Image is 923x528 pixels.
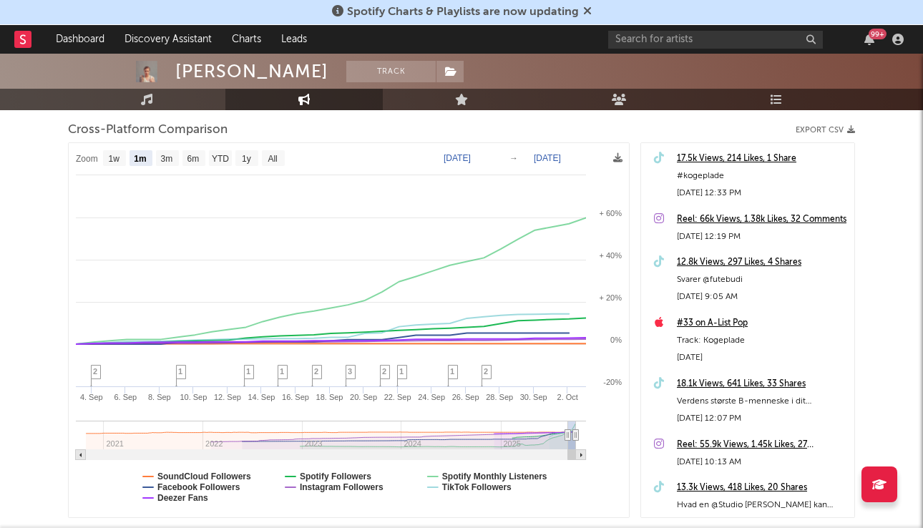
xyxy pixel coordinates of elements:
span: 1 [280,367,284,376]
div: [DATE] 12:07 PM [677,410,847,427]
span: 2 [314,367,318,376]
text: 1w [109,154,120,164]
button: 99+ [864,34,874,45]
a: Dashboard [46,25,114,54]
text: [DATE] [534,153,561,163]
div: [DATE] [677,349,847,366]
div: Verdens største B-menneske i dit morgenfjernesyn. Tak til det 11 mands store sminkehold, der på m... [677,393,847,410]
div: [PERSON_NAME] [175,61,328,82]
text: TikTok Followers [442,482,512,492]
div: [DATE] 12:19 PM [677,228,847,245]
text: + 40% [600,251,622,260]
text: 8. Sep [148,393,171,401]
a: 13.3k Views, 418 Likes, 20 Shares [677,479,847,497]
div: [DATE] 9:05 AM [677,288,847,305]
button: Export CSV [796,126,855,135]
span: 2 [484,367,488,376]
a: Reel: 55.9k Views, 1.45k Likes, 27 Comments [677,436,847,454]
text: 6m [187,154,200,164]
button: Track [346,61,436,82]
span: 1 [399,367,404,376]
text: Zoom [76,154,98,164]
text: 1m [134,154,146,164]
a: 12.8k Views, 297 Likes, 4 Shares [677,254,847,271]
text: -20% [603,378,622,386]
text: [DATE] [444,153,471,163]
span: 2 [93,367,97,376]
text: 1y [242,154,251,164]
a: #33 on A-List Pop [677,315,847,332]
text: + 20% [600,293,622,302]
text: 12. Sep [214,393,241,401]
text: Deezer Fans [157,493,208,503]
text: 6. Sep [114,393,137,401]
input: Search for artists [608,31,823,49]
a: Leads [271,25,317,54]
text: 22. Sep [384,393,411,401]
div: [DATE] 12:33 PM [677,185,847,202]
a: 18.1k Views, 641 Likes, 33 Shares [677,376,847,393]
text: 2. Oct [557,393,578,401]
div: Hvad en @Studio [PERSON_NAME] kan holde til… [677,497,847,514]
a: Charts [222,25,271,54]
text: 18. Sep [316,393,343,401]
text: Instagram Followers [300,482,384,492]
text: 16. Sep [282,393,309,401]
span: 1 [450,367,454,376]
text: 30. Sep [520,393,547,401]
a: Reel: 66k Views, 1.38k Likes, 32 Comments [677,211,847,228]
div: #kogeplade [677,167,847,185]
span: 3 [348,367,352,376]
span: Dismiss [583,6,592,18]
text: 26. Sep [452,393,479,401]
text: Facebook Followers [157,482,240,492]
div: [DATE] 10:13 AM [677,454,847,471]
a: 17.5k Views, 214 Likes, 1 Share [677,150,847,167]
text: → [509,153,518,163]
span: Spotify Charts & Playlists are now updating [347,6,579,18]
text: Spotify Monthly Listeners [442,471,547,481]
div: 99 + [869,29,887,39]
text: 10. Sep [180,393,207,401]
text: All [268,154,277,164]
text: 28. Sep [486,393,513,401]
span: 1 [246,367,250,376]
text: 24. Sep [418,393,445,401]
span: 1 [178,367,182,376]
text: SoundCloud Followers [157,471,251,481]
text: 14. Sep [248,393,275,401]
text: 0% [610,336,622,344]
a: Discovery Assistant [114,25,222,54]
span: 2 [382,367,386,376]
text: 3m [161,154,173,164]
text: + 60% [600,209,622,217]
text: 4. Sep [80,393,103,401]
div: Svarer @futebudi [677,271,847,288]
text: 20. Sep [350,393,377,401]
span: Cross-Platform Comparison [68,122,228,139]
text: Spotify Followers [300,471,371,481]
text: YTD [212,154,229,164]
div: Track: Kogeplade [677,332,847,349]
